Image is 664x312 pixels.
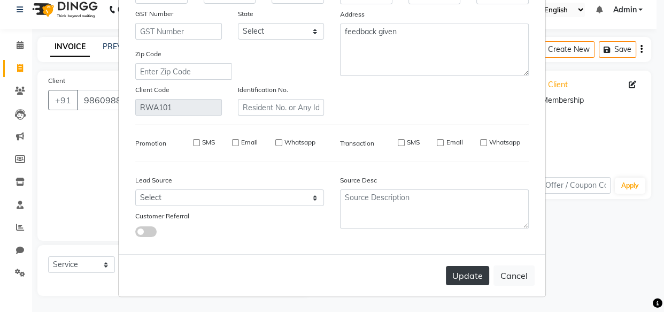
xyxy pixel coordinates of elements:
[340,10,365,19] label: Address
[135,49,161,59] label: Zip Code
[284,138,315,147] label: Whatsapp
[135,9,173,19] label: GST Number
[340,176,377,185] label: Source Desc
[135,211,189,221] label: Customer Referral
[489,138,520,147] label: Whatsapp
[340,139,374,148] label: Transaction
[135,99,222,116] input: Client Code
[135,85,169,95] label: Client Code
[135,176,172,185] label: Lead Source
[446,266,489,285] button: Update
[241,138,258,147] label: Email
[238,99,325,116] input: Resident No. or Any Id
[135,23,222,40] input: GST Number
[446,138,462,147] label: Email
[135,139,166,148] label: Promotion
[493,265,535,286] button: Cancel
[202,138,215,147] label: SMS
[238,85,288,95] label: Identification No.
[407,138,420,147] label: SMS
[238,9,253,19] label: State
[135,63,231,80] input: Enter Zip Code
